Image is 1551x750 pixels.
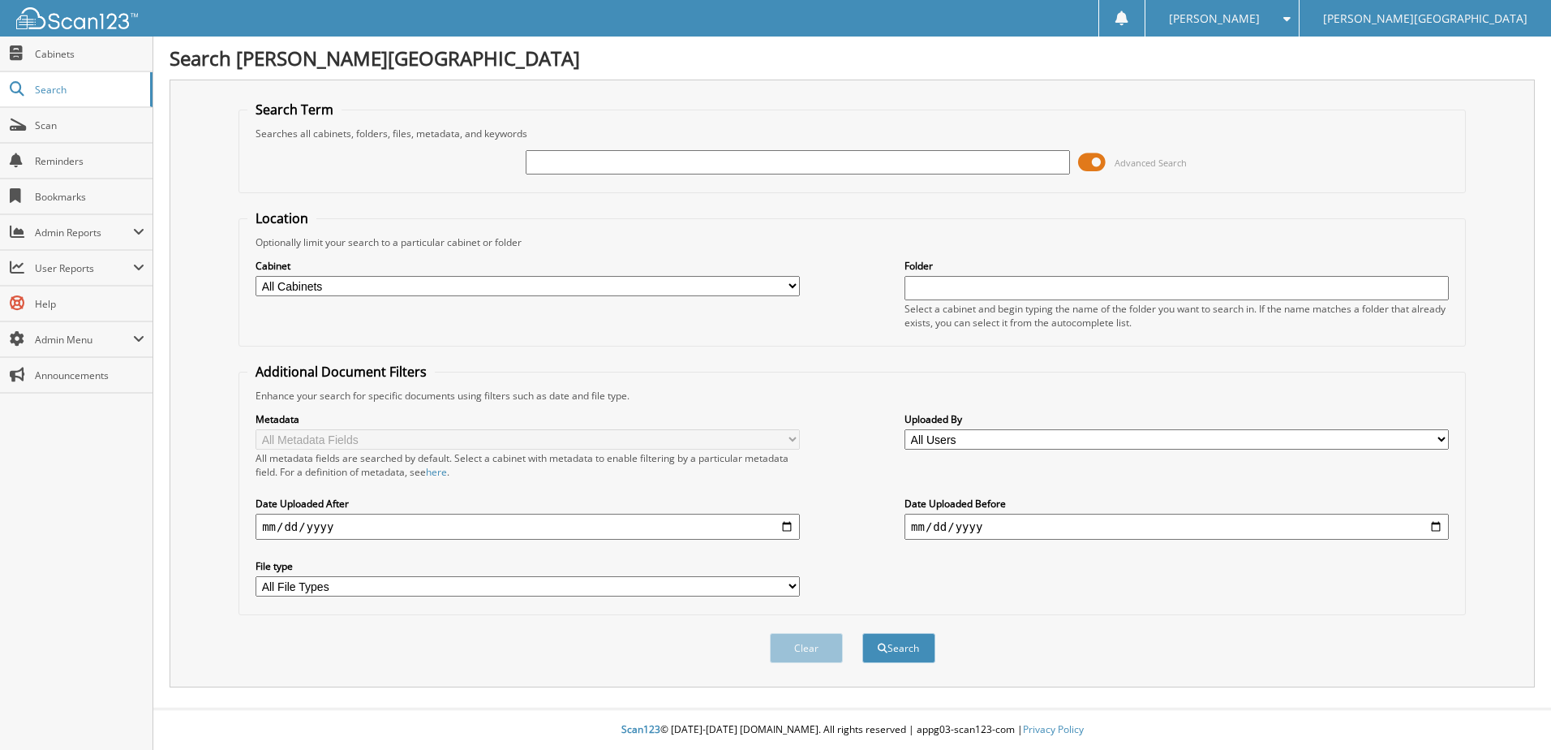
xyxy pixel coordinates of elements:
[35,297,144,311] span: Help
[247,235,1457,249] div: Optionally limit your search to a particular cabinet or folder
[770,633,843,663] button: Clear
[904,412,1449,426] label: Uploaded By
[1023,722,1084,736] a: Privacy Policy
[247,127,1457,140] div: Searches all cabinets, folders, files, metadata, and keywords
[621,722,660,736] span: Scan123
[35,154,144,168] span: Reminders
[153,710,1551,750] div: © [DATE]-[DATE] [DOMAIN_NAME]. All rights reserved | appg03-scan123-com |
[35,83,142,97] span: Search
[1470,672,1551,750] iframe: Chat Widget
[247,209,316,227] legend: Location
[256,514,800,540] input: start
[256,559,800,573] label: File type
[904,497,1449,511] label: Date Uploaded Before
[35,261,133,275] span: User Reports
[1169,14,1260,24] span: [PERSON_NAME]
[256,412,800,426] label: Metadata
[247,363,435,381] legend: Additional Document Filters
[35,369,144,382] span: Announcements
[35,47,144,61] span: Cabinets
[904,302,1449,330] div: Select a cabinet and begin typing the name of the folder you want to search in. If the name match...
[862,633,935,663] button: Search
[35,190,144,204] span: Bookmarks
[256,451,800,479] div: All metadata fields are searched by default. Select a cabinet with metadata to enable filtering b...
[35,226,133,239] span: Admin Reports
[35,119,144,132] span: Scan
[35,333,133,347] span: Admin Menu
[256,259,800,273] label: Cabinet
[904,259,1449,273] label: Folder
[904,514,1449,540] input: end
[256,497,800,511] label: Date Uploaded After
[247,101,342,119] legend: Search Term
[247,389,1457,403] div: Enhance your search for specific documents using filters such as date and file type.
[1323,14,1527,24] span: [PERSON_NAME][GEOGRAPHIC_DATA]
[426,465,447,479] a: here
[170,45,1535,71] h1: Search [PERSON_NAME][GEOGRAPHIC_DATA]
[16,7,138,29] img: scan123-logo-white.svg
[1115,157,1187,169] span: Advanced Search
